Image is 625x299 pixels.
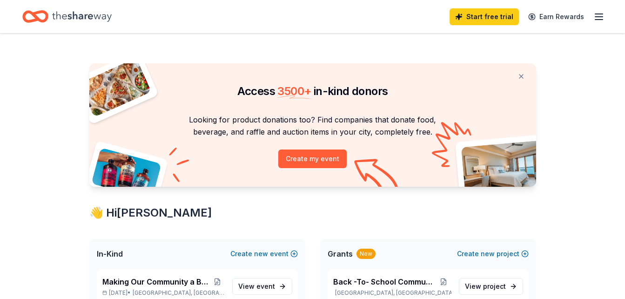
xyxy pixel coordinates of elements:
span: 3500 + [277,84,311,98]
span: View [465,281,506,292]
span: Making Our Community a Better Place [102,276,210,287]
a: View project [459,278,523,295]
span: project [483,282,506,290]
div: New [356,249,376,259]
span: [GEOGRAPHIC_DATA], [GEOGRAPHIC_DATA] [133,289,224,297]
a: View event [232,278,292,295]
button: Createnewevent [230,248,298,259]
a: Earn Rewards [523,8,590,25]
span: Access in-kind donors [237,84,388,98]
a: Home [22,6,112,27]
div: 👋 Hi [PERSON_NAME] [89,205,536,220]
p: Looking for product donations too? Find companies that donate food, beverage, and raffle and auct... [101,114,525,138]
img: Pizza [79,58,151,117]
a: Start free trial [450,8,519,25]
span: event [256,282,275,290]
span: In-Kind [97,248,123,259]
button: Create my event [278,149,347,168]
button: Createnewproject [457,248,529,259]
span: new [481,248,495,259]
span: Back -To- School Community Event [333,276,437,287]
p: [DATE] • [102,289,225,297]
p: [GEOGRAPHIC_DATA], [GEOGRAPHIC_DATA] [333,289,451,297]
span: new [254,248,268,259]
img: Curvy arrow [354,159,401,194]
span: Grants [328,248,353,259]
span: View [238,281,275,292]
